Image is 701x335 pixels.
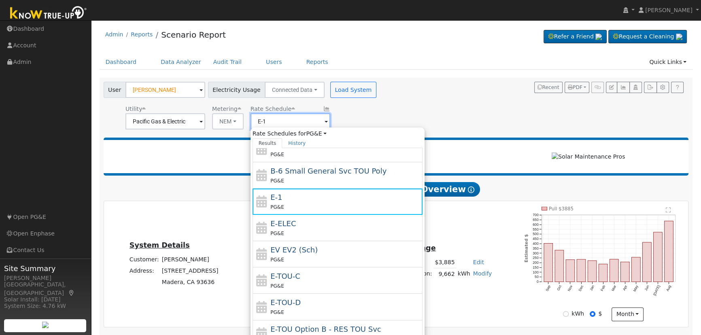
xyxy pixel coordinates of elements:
rect: onclick="" [654,232,663,282]
text: 100 [533,270,539,274]
a: Refer a Friend [544,30,607,44]
span: PG&E [270,152,284,157]
span: Site Summary [4,263,87,274]
span: PG&E [270,204,284,210]
a: Edit [473,259,484,265]
rect: onclick="" [610,259,618,282]
span: User [104,82,126,98]
text: Pull $3885 [549,206,574,212]
text: Jan [589,284,595,291]
span: E-ELEC [270,219,296,228]
button: NEM [212,113,244,129]
span: B-6 Small General Service TOU Poly Phase [270,167,387,175]
td: [STREET_ADDRESS] [160,265,220,277]
rect: onclick="" [566,260,575,282]
button: Connected Data [265,82,325,98]
text: 250 [533,256,539,260]
text: Estimated $ [523,234,528,263]
div: [PERSON_NAME] [4,274,87,282]
a: Data Analyzer [155,55,207,70]
rect: onclick="" [577,259,586,282]
input: kWh [563,311,569,317]
i: Show Help [468,187,474,193]
span: B-19 Medium General Demand TOU (Secondary) Mandatory [270,140,401,149]
rect: onclick="" [544,244,553,282]
label: kWh [571,310,584,318]
div: Powered by Know True-Up ® [108,144,493,169]
rect: onclick="" [665,221,673,282]
span: Electric Vehicle EV2 (Sch) [270,246,318,254]
u: System Details [130,241,190,249]
td: Madera, CA 93636 [160,277,220,288]
button: PDF [565,82,589,93]
text: 150 [533,265,539,269]
button: Export Interval Data [644,82,656,93]
span: Rate Schedules for [253,129,327,138]
text: 650 [533,218,539,222]
a: Help Link [671,82,684,93]
input: $ [590,311,595,317]
a: Users [260,55,288,70]
div: [GEOGRAPHIC_DATA], [GEOGRAPHIC_DATA] [4,280,87,297]
span: Alias: HE1 [251,106,295,112]
text: 500 [533,232,539,236]
img: Solar Maintenance Pros [552,153,625,161]
a: Audit Trail [207,55,248,70]
div: Solar Install: [DATE] [4,295,87,304]
rect: onclick="" [588,261,597,282]
h2: Scenario Report [112,144,488,158]
td: Customer: [128,254,160,265]
text: Apr [622,284,628,291]
text: 350 [533,246,539,250]
text: Jun [644,284,650,291]
img: retrieve [595,34,602,40]
td: $3,885 [433,257,456,268]
text: Aug [665,284,672,292]
td: [PERSON_NAME] [160,254,220,265]
text: [DATE] [652,284,661,296]
u: Annual Usage [380,244,435,252]
text: Dec [578,284,584,292]
span: PDF [568,85,582,90]
a: Scenario Report [161,30,226,40]
span: PG&E [270,231,284,236]
a: Reports [131,31,153,38]
a: Admin [105,31,123,38]
div: Metering [212,105,244,113]
text: Nov [567,284,573,292]
rect: onclick="" [632,257,641,282]
td: Address: [128,265,160,277]
text: 700 [533,213,539,217]
span: [PERSON_NAME] [645,7,693,13]
img: retrieve [42,322,49,328]
text: 550 [533,227,539,231]
a: Reports [300,55,334,70]
a: Dashboard [100,55,143,70]
img: retrieve [676,34,682,40]
input: Select a Rate Schedule [251,113,330,129]
td: kWh [456,268,472,280]
text: Oct [556,284,562,291]
text: Mar [611,284,617,292]
button: Multi-Series Graph [617,82,629,93]
button: Settings [656,82,669,93]
input: Select a Utility [125,113,205,129]
td: 9,662 [433,268,456,280]
a: Results [253,138,283,148]
img: Know True-Up [6,4,91,23]
span: PG&E [270,310,284,315]
a: History [282,138,312,148]
span: E-TOU-D [270,298,301,307]
text: 0 [537,280,539,284]
button: Edit User [606,82,617,93]
text: 50 [535,275,539,279]
text:  [666,207,671,213]
span: PG&E [270,178,284,184]
rect: onclick="" [599,264,608,282]
a: Modify [473,270,492,277]
label: $ [598,310,602,318]
text: Sep [545,284,551,292]
text: 450 [533,237,539,241]
div: Utility [125,105,205,113]
rect: onclick="" [643,242,652,282]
